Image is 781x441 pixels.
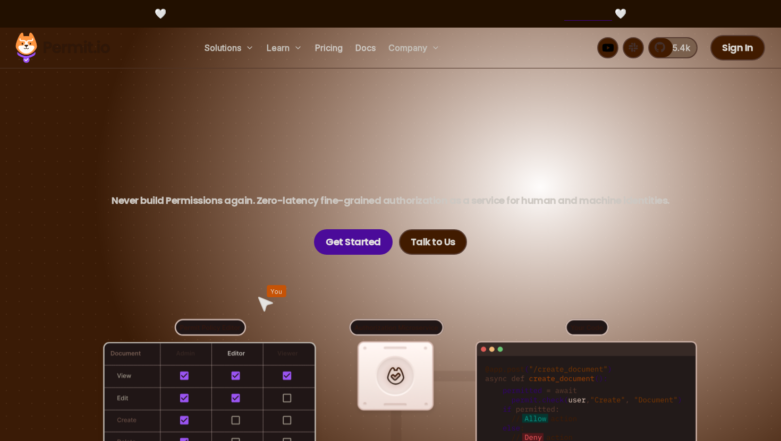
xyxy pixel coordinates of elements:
span: [DOMAIN_NAME] - Permit's New Platform for Enterprise-Grade AI Agent Security | [169,7,612,21]
a: Try it here [564,7,612,21]
a: Docs [351,37,380,58]
a: 5.4k [648,37,698,58]
div: 🤍 🤍 [26,6,755,21]
button: Solutions [200,37,258,58]
a: Talk to Us [399,229,467,255]
a: Sign In [710,35,765,60]
a: Get Started [314,229,393,255]
img: Permit logo [11,30,115,66]
button: Learn [262,37,307,58]
p: Never build Permissions again. Zero-latency fine-grained authorization as a service for human and... [112,193,669,208]
span: 5.4k [666,41,690,54]
button: Company [384,37,444,58]
span: Permissions for The AI Era [188,131,593,178]
a: Pricing [311,37,347,58]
